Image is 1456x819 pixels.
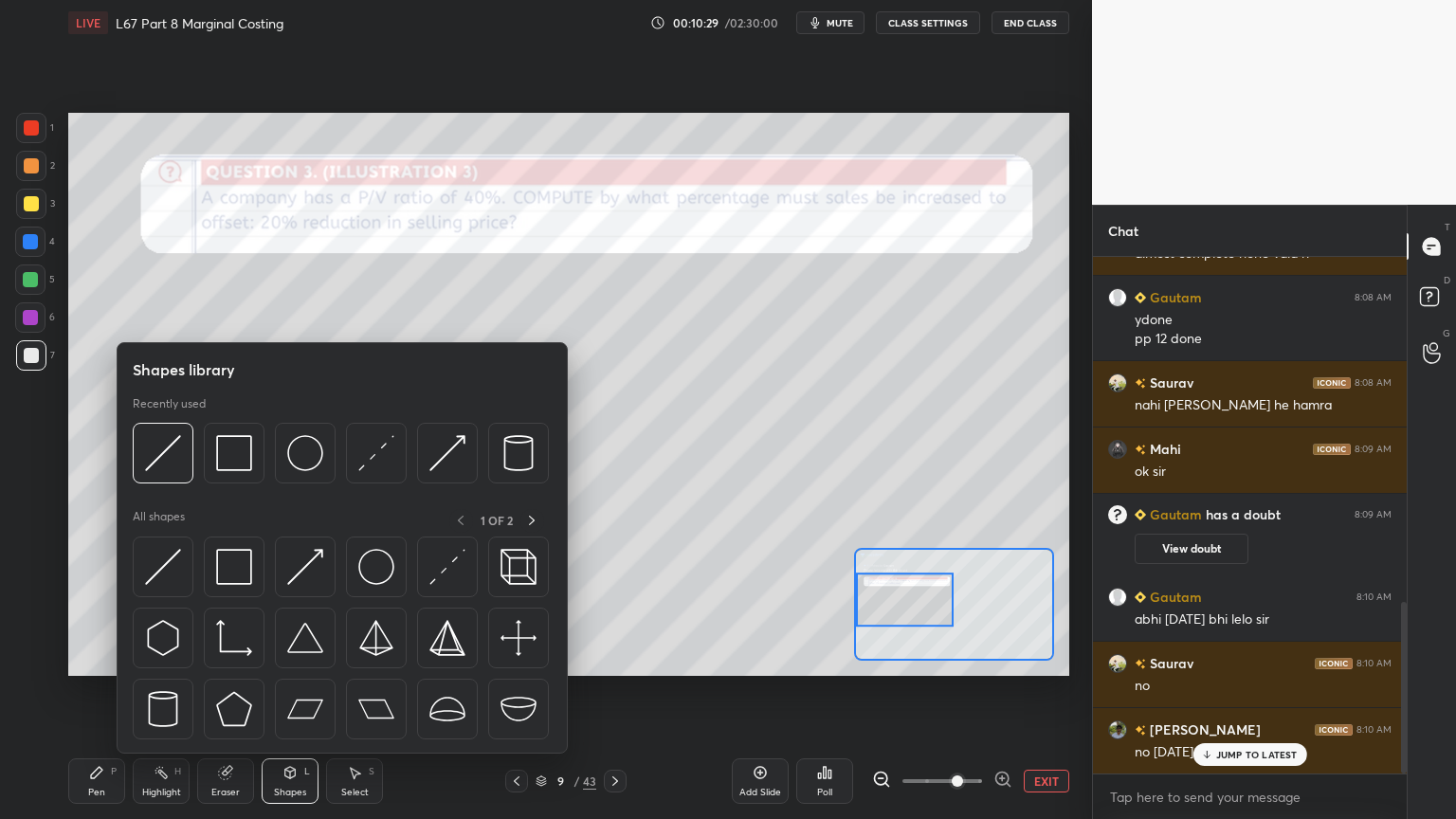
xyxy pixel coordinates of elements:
[429,620,465,656] img: svg+xml;charset=utf-8,%3Csvg%20xmlns%3D%22http%3A%2F%2Fwww.w3.org%2F2000%2Fsvg%22%20width%3D%2234...
[304,767,310,776] div: L
[1356,591,1392,603] div: 8:10 AM
[287,620,323,656] img: svg+xml;charset=utf-8,%3Csvg%20xmlns%3D%22http%3A%2F%2Fwww.w3.org%2F2000%2Fsvg%22%20width%3D%2238...
[1135,743,1392,762] div: no [DATE] sir
[1108,720,1127,739] img: bc10e828d5cc4913bf45b3c1c90e7052.jpg
[15,264,55,295] div: 5
[287,435,323,471] img: svg+xml;charset=utf-8,%3Csvg%20xmlns%3D%22http%3A%2F%2Fwww.w3.org%2F2000%2Fsvg%22%20width%3D%2236...
[111,767,117,776] div: P
[1135,445,1146,455] img: no-rating-badge.077c3623.svg
[1202,506,1281,523] span: has a doubt
[287,691,323,727] img: svg+xml;charset=utf-8,%3Csvg%20xmlns%3D%22http%3A%2F%2Fwww.w3.org%2F2000%2Fsvg%22%20width%3D%2244...
[500,549,537,585] img: svg+xml;charset=utf-8,%3Csvg%20xmlns%3D%22http%3A%2F%2Fwww.w3.org%2F2000%2Fsvg%22%20width%3D%2235...
[369,767,374,776] div: S
[216,691,252,727] img: svg+xml;charset=utf-8,%3Csvg%20xmlns%3D%22http%3A%2F%2Fwww.w3.org%2F2000%2Fsvg%22%20width%3D%2234...
[1135,659,1146,669] img: no-rating-badge.077c3623.svg
[133,358,235,381] h5: Shapes library
[287,549,323,585] img: svg+xml;charset=utf-8,%3Csvg%20xmlns%3D%22http%3A%2F%2Fwww.w3.org%2F2000%2Fsvg%22%20width%3D%2230...
[1146,587,1202,607] h6: Gautam
[358,435,394,471] img: svg+xml;charset=utf-8,%3Csvg%20xmlns%3D%22http%3A%2F%2Fwww.w3.org%2F2000%2Fsvg%22%20width%3D%2230...
[133,396,206,411] p: Recently used
[1146,719,1261,739] h6: [PERSON_NAME]
[341,788,369,797] div: Select
[1135,396,1392,415] div: nahi [PERSON_NAME] he hamra
[1313,444,1351,455] img: iconic-dark.1390631f.png
[1135,330,1392,349] div: pp 12 done
[500,691,537,727] img: svg+xml;charset=utf-8,%3Csvg%20xmlns%3D%22http%3A%2F%2Fwww.w3.org%2F2000%2Fsvg%22%20width%3D%2238...
[1135,677,1392,696] div: no
[1355,444,1392,455] div: 8:09 AM
[16,340,55,371] div: 7
[429,691,465,727] img: svg+xml;charset=utf-8,%3Csvg%20xmlns%3D%22http%3A%2F%2Fwww.w3.org%2F2000%2Fsvg%22%20width%3D%2238...
[481,513,513,528] p: 1 OF 2
[1135,463,1392,482] div: ok sir
[1135,311,1392,330] div: ydone
[739,788,781,797] div: Add Slide
[1444,273,1450,287] p: D
[1108,288,1127,307] img: ee0d6f3888534c3aa58af37baf679221.jpg
[1146,287,1202,307] h6: Gautam
[1135,506,1146,523] img: Learner_Badge_beginner_1_8b307cf2a0.svg
[142,788,181,797] div: Highlight
[1093,206,1154,256] p: Chat
[817,788,832,797] div: Poll
[88,788,105,797] div: Pen
[1443,326,1450,340] p: G
[16,189,55,219] div: 3
[1146,653,1193,673] h6: Saurav
[1146,373,1193,392] h6: Saurav
[1135,591,1146,603] img: Learner_Badge_beginner_1_8b307cf2a0.svg
[358,620,394,656] img: svg+xml;charset=utf-8,%3Csvg%20xmlns%3D%22http%3A%2F%2Fwww.w3.org%2F2000%2Fsvg%22%20width%3D%2234...
[551,775,570,787] div: 9
[358,691,394,727] img: svg+xml;charset=utf-8,%3Csvg%20xmlns%3D%22http%3A%2F%2Fwww.w3.org%2F2000%2Fsvg%22%20width%3D%2244...
[1146,506,1202,523] h6: Gautam
[992,11,1069,34] button: End Class
[1146,439,1181,459] h6: Mahi
[1216,749,1298,760] p: JUMP TO LATEST
[500,435,537,471] img: svg+xml;charset=utf-8,%3Csvg%20xmlns%3D%22http%3A%2F%2Fwww.w3.org%2F2000%2Fsvg%22%20width%3D%2228...
[1315,658,1353,669] img: iconic-dark.1390631f.png
[1135,534,1248,564] button: View doubt
[1108,373,1127,392] img: 169c77b010ca4b2cbc3f9a3b6691949e.jpg
[211,788,240,797] div: Eraser
[145,435,181,471] img: svg+xml;charset=utf-8,%3Csvg%20xmlns%3D%22http%3A%2F%2Fwww.w3.org%2F2000%2Fsvg%22%20width%3D%2230...
[1135,378,1146,389] img: no-rating-badge.077c3623.svg
[429,549,465,585] img: svg+xml;charset=utf-8,%3Csvg%20xmlns%3D%22http%3A%2F%2Fwww.w3.org%2F2000%2Fsvg%22%20width%3D%2230...
[16,113,54,143] div: 1
[1355,509,1392,520] div: 8:09 AM
[583,773,596,790] div: 43
[573,775,579,787] div: /
[145,691,181,727] img: svg+xml;charset=utf-8,%3Csvg%20xmlns%3D%22http%3A%2F%2Fwww.w3.org%2F2000%2Fsvg%22%20width%3D%2228...
[174,767,181,776] div: H
[1108,654,1127,673] img: 169c77b010ca4b2cbc3f9a3b6691949e.jpg
[358,549,394,585] img: svg+xml;charset=utf-8,%3Csvg%20xmlns%3D%22http%3A%2F%2Fwww.w3.org%2F2000%2Fsvg%22%20width%3D%2236...
[1356,658,1392,669] div: 8:10 AM
[876,11,980,34] button: CLASS SETTINGS
[1355,292,1392,303] div: 8:08 AM
[1135,725,1146,736] img: no-rating-badge.077c3623.svg
[15,302,55,333] div: 6
[1135,610,1392,629] div: abhi [DATE] bhi lelo sir
[1313,377,1351,389] img: iconic-dark.1390631f.png
[1093,257,1407,773] div: grid
[274,788,306,797] div: Shapes
[145,549,181,585] img: svg+xml;charset=utf-8,%3Csvg%20xmlns%3D%22http%3A%2F%2Fwww.w3.org%2F2000%2Fsvg%22%20width%3D%2230...
[216,435,252,471] img: svg+xml;charset=utf-8,%3Csvg%20xmlns%3D%22http%3A%2F%2Fwww.w3.org%2F2000%2Fsvg%22%20width%3D%2234...
[827,16,853,29] span: mute
[116,14,283,32] h4: L67 Part 8 Marginal Costing
[216,549,252,585] img: svg+xml;charset=utf-8,%3Csvg%20xmlns%3D%22http%3A%2F%2Fwww.w3.org%2F2000%2Fsvg%22%20width%3D%2234...
[500,620,537,656] img: svg+xml;charset=utf-8,%3Csvg%20xmlns%3D%22http%3A%2F%2Fwww.w3.org%2F2000%2Fsvg%22%20width%3D%2240...
[1445,220,1450,234] p: T
[1108,588,1127,607] img: ee0d6f3888534c3aa58af37baf679221.jpg
[1108,440,1127,459] img: ec0c42c84f0746729a669fe6c5f10ba5.jpg
[216,620,252,656] img: svg+xml;charset=utf-8,%3Csvg%20xmlns%3D%22http%3A%2F%2Fwww.w3.org%2F2000%2Fsvg%22%20width%3D%2233...
[1024,770,1069,792] button: EXIT
[1356,724,1392,736] div: 8:10 AM
[1355,377,1392,389] div: 8:08 AM
[16,151,55,181] div: 2
[1315,724,1353,736] img: iconic-dark.1390631f.png
[15,227,55,257] div: 4
[145,620,181,656] img: svg+xml;charset=utf-8,%3Csvg%20xmlns%3D%22http%3A%2F%2Fwww.w3.org%2F2000%2Fsvg%22%20width%3D%2230...
[133,509,185,533] p: All shapes
[68,11,108,34] div: LIVE
[429,435,465,471] img: svg+xml;charset=utf-8,%3Csvg%20xmlns%3D%22http%3A%2F%2Fwww.w3.org%2F2000%2Fsvg%22%20width%3D%2230...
